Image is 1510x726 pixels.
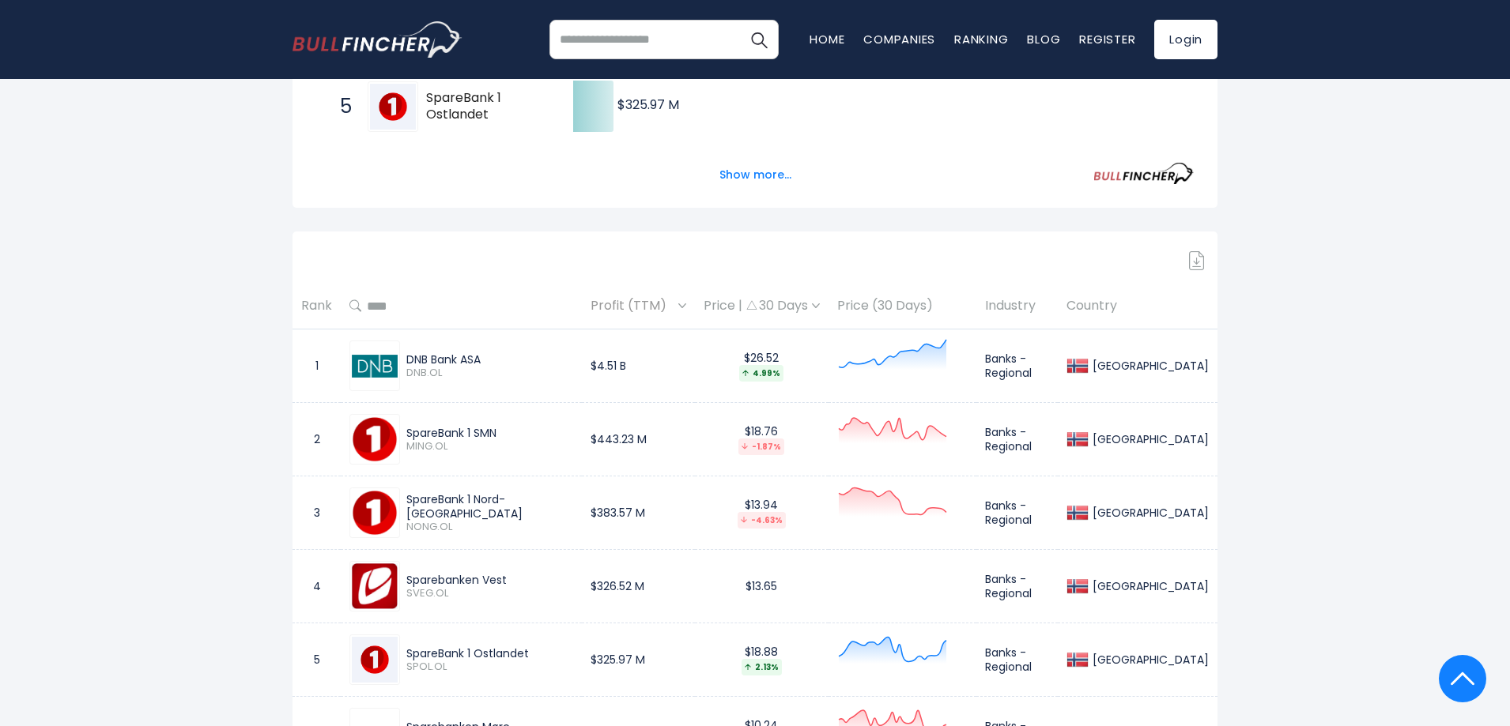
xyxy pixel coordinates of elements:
img: SVEG.OL.png [352,563,398,609]
td: 1 [293,329,341,403]
div: [GEOGRAPHIC_DATA] [1089,579,1209,593]
a: Go to homepage [293,21,462,58]
text: $325.97 M [617,96,679,114]
a: Blog [1027,31,1060,47]
td: $443.23 M [582,403,695,476]
span: SPOL.OL [406,660,573,674]
th: Industry [976,283,1058,329]
span: NONG.OL [406,521,573,534]
div: SpareBank 1 Ostlandet [406,646,573,660]
td: $383.57 M [582,476,695,550]
td: 4 [293,550,341,623]
img: SPOL.OL.png [352,637,398,683]
td: Banks - Regional [976,329,1058,403]
div: $13.65 [704,579,820,593]
a: Register [1079,31,1135,47]
img: SpareBank 1 Ostlandet [370,84,416,130]
img: bullfincher logo [293,21,462,58]
div: DNB Bank ASA [406,352,573,367]
img: NONG.OL.png [352,490,398,536]
td: $325.97 M [582,623,695,697]
div: 4.99% [739,365,783,382]
td: 5 [293,623,341,697]
td: 3 [293,476,341,550]
div: $26.52 [704,351,820,382]
div: SpareBank 1 SMN [406,426,573,440]
td: 2 [293,403,341,476]
div: Sparebanken Vest [406,573,573,587]
td: Banks - Regional [976,623,1058,697]
button: Search [739,20,779,59]
div: [GEOGRAPHIC_DATA] [1089,653,1209,667]
div: Price | 30 Days [704,298,820,314]
th: Price (30 Days) [829,283,976,329]
td: Banks - Regional [976,476,1058,550]
span: SpareBank 1 Ostlandet [426,90,545,123]
div: -4.63% [738,512,786,529]
div: [GEOGRAPHIC_DATA] [1089,506,1209,520]
button: Show more... [710,162,801,188]
a: Companies [863,31,935,47]
a: Ranking [954,31,1008,47]
td: Banks - Regional [976,403,1058,476]
div: $18.88 [704,645,820,675]
td: $326.52 M [582,550,695,623]
div: [GEOGRAPHIC_DATA] [1089,359,1209,373]
a: Login [1154,20,1217,59]
span: Profit (TTM) [591,294,674,318]
span: DNB.OL [406,367,573,380]
span: SVEG.OL [406,587,573,600]
div: $18.76 [704,424,820,455]
span: MING.OL [406,440,573,453]
div: SpareBank 1 Nord-[GEOGRAPHIC_DATA] [406,492,573,521]
span: 5 [332,93,348,120]
img: MING.OL.png [352,416,398,462]
a: Home [810,31,844,47]
div: [GEOGRAPHIC_DATA] [1089,432,1209,446]
div: -1.87% [738,438,784,455]
td: $4.51 B [582,329,695,403]
div: 2.13% [742,659,782,675]
img: DNB.OL.png [352,355,398,378]
td: Banks - Regional [976,550,1058,623]
div: $13.94 [704,498,820,529]
th: Rank [293,283,341,329]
